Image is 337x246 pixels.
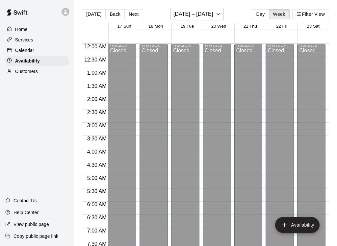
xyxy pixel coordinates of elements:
[173,45,197,48] div: 12:00 AM – 8:00 AM
[86,175,108,181] span: 5:00 AM
[110,45,134,48] div: 12:00 AM – 8:00 AM
[13,221,49,228] p: View public page
[5,35,69,45] a: Services
[15,26,28,33] p: Home
[252,9,269,19] button: Day
[13,233,58,239] p: Copy public page link
[307,24,320,29] button: 23 Sat
[181,24,194,29] button: 19 Tue
[15,47,34,54] p: Calendar
[148,24,163,29] button: 18 Mon
[15,37,33,43] p: Services
[13,197,37,204] p: Contact Us
[86,162,108,168] span: 4:30 AM
[86,228,108,234] span: 7:00 AM
[82,9,106,19] button: [DATE]
[86,83,108,89] span: 1:30 AM
[13,209,39,216] p: Help Center
[15,58,40,64] p: Availability
[105,9,125,19] button: Back
[292,9,329,19] button: Filter View
[276,24,287,29] button: 22 Fri
[117,24,131,29] button: 17 Sun
[86,96,108,102] span: 2:00 AM
[205,45,229,48] div: 12:00 AM – 8:00 AM
[299,45,324,48] div: 12:00 AM – 8:00 AM
[5,45,69,55] a: Calendar
[86,70,108,76] span: 1:00 AM
[275,217,320,233] button: add
[269,9,290,19] button: Week
[86,188,108,194] span: 5:30 AM
[142,45,166,48] div: 12:00 AM – 8:00 AM
[86,136,108,141] span: 3:30 AM
[5,66,69,76] a: Customers
[86,110,108,115] span: 2:30 AM
[83,57,108,62] span: 12:30 AM
[83,44,108,49] span: 12:00 AM
[124,9,143,19] button: Next
[211,24,226,29] button: 20 Wed
[86,123,108,128] span: 3:00 AM
[86,202,108,207] span: 6:00 AM
[236,45,261,48] div: 12:00 AM – 8:00 AM
[15,68,38,75] p: Customers
[86,215,108,220] span: 6:30 AM
[86,149,108,155] span: 4:00 AM
[5,24,69,34] a: Home
[173,10,213,19] h6: [DATE] – [DATE]
[5,56,69,66] a: Availability
[268,45,292,48] div: 12:00 AM – 8:00 AM
[244,24,257,29] button: 21 Thu
[170,8,224,20] button: [DATE] – [DATE]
